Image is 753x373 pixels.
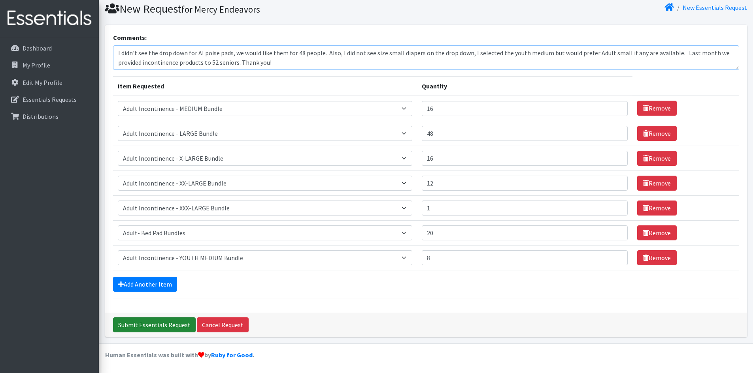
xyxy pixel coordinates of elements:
[637,151,677,166] a: Remove
[23,44,52,52] p: Dashboard
[637,101,677,116] a: Remove
[113,317,196,332] input: Submit Essentials Request
[197,317,249,332] a: Cancel Request
[113,76,417,96] th: Item Requested
[3,40,96,56] a: Dashboard
[211,351,253,359] a: Ruby for Good
[23,112,59,120] p: Distributions
[23,61,50,69] p: My Profile
[637,176,677,191] a: Remove
[637,250,677,265] a: Remove
[637,201,677,216] a: Remove
[113,33,147,42] label: Comments:
[3,57,96,73] a: My Profile
[637,225,677,240] a: Remove
[683,4,747,11] a: New Essentials Request
[3,75,96,90] a: Edit My Profile
[417,76,632,96] th: Quantity
[637,126,677,141] a: Remove
[105,351,254,359] strong: Human Essentials was built with by .
[113,277,177,292] a: Add Another Item
[3,5,96,32] img: HumanEssentials
[23,96,77,103] p: Essentials Requests
[105,2,423,16] h1: New Request
[23,79,62,86] p: Edit My Profile
[181,4,260,15] small: for Mercy Endeavors
[3,109,96,124] a: Distributions
[3,92,96,107] a: Essentials Requests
